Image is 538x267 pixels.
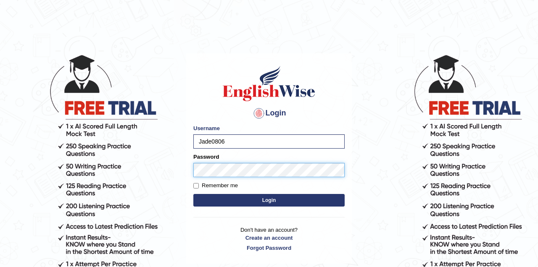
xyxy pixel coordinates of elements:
[193,244,345,252] a: Forgot Password
[193,107,345,120] h4: Login
[193,226,345,252] p: Don't have an account?
[193,181,238,190] label: Remember me
[193,153,219,161] label: Password
[193,124,220,132] label: Username
[193,234,345,242] a: Create an account
[193,183,199,188] input: Remember me
[193,194,345,207] button: Login
[221,65,317,102] img: Logo of English Wise sign in for intelligent practice with AI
